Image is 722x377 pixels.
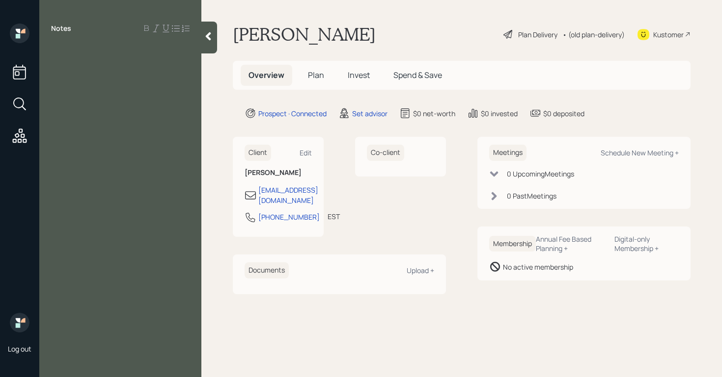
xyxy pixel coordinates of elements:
h6: [PERSON_NAME] [245,169,312,177]
div: 0 Past Meeting s [507,191,556,201]
div: [PHONE_NUMBER] [258,212,320,222]
div: Set advisor [352,108,388,119]
div: Annual Fee Based Planning + [536,234,607,253]
span: Invest [348,70,370,80]
div: $0 net-worth [413,108,455,119]
h6: Documents [245,262,289,278]
div: Schedule New Meeting + [601,148,679,157]
div: 0 Upcoming Meeting s [507,169,574,179]
h6: Client [245,145,271,161]
div: Upload + [407,266,434,275]
h6: Meetings [489,145,527,161]
div: EST [328,211,340,222]
img: retirable_logo.png [10,313,29,332]
div: $0 invested [481,108,518,119]
h6: Co-client [367,145,404,161]
div: Digital-only Membership + [614,234,679,253]
div: No active membership [503,262,573,272]
span: Plan [308,70,324,80]
div: Prospect · Connected [258,108,327,119]
span: Spend & Save [393,70,442,80]
div: • (old plan-delivery) [562,29,625,40]
div: Plan Delivery [518,29,557,40]
div: Edit [300,148,312,157]
h1: [PERSON_NAME] [233,24,376,45]
div: [EMAIL_ADDRESS][DOMAIN_NAME] [258,185,318,205]
label: Notes [51,24,71,33]
span: Overview [249,70,284,80]
div: Log out [8,344,31,353]
div: Kustomer [653,29,684,40]
h6: Membership [489,236,536,252]
div: $0 deposited [543,108,584,119]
